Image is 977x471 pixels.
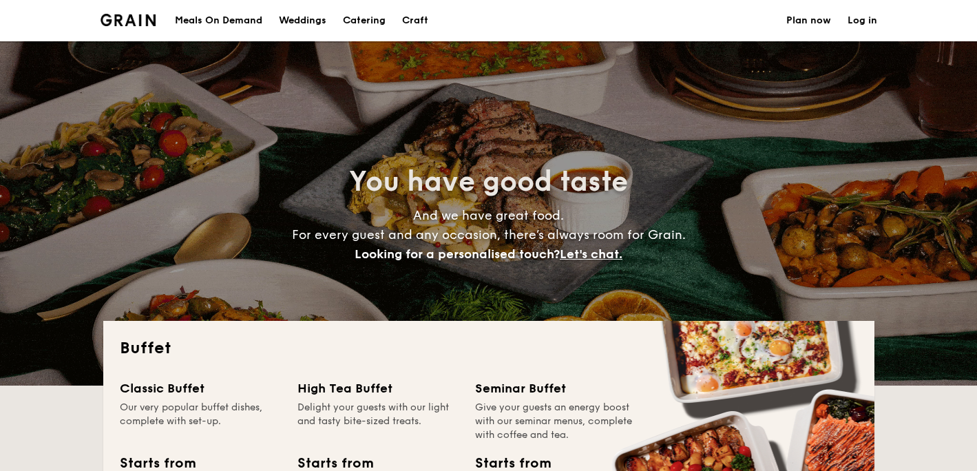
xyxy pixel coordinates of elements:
[560,247,622,262] span: Let's chat.
[101,14,156,26] a: Logotype
[475,401,636,442] div: Give your guests an energy boost with our seminar menus, complete with coffee and tea.
[297,379,459,398] div: High Tea Buffet
[297,401,459,442] div: Delight your guests with our light and tasty bite-sized treats.
[292,208,686,262] span: And we have great food. For every guest and any occasion, there’s always room for Grain.
[475,379,636,398] div: Seminar Buffet
[120,379,281,398] div: Classic Buffet
[120,337,858,359] h2: Buffet
[349,165,628,198] span: You have good taste
[355,247,560,262] span: Looking for a personalised touch?
[120,401,281,442] div: Our very popular buffet dishes, complete with set-up.
[101,14,156,26] img: Grain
